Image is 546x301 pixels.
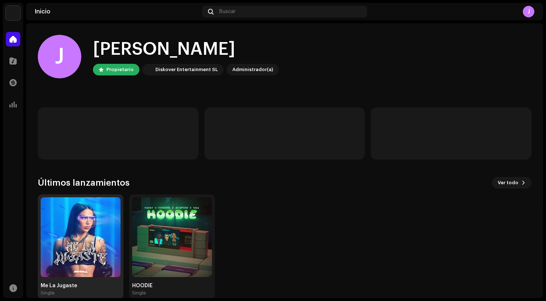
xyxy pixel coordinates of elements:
div: Single [132,290,146,296]
div: Propietario [106,65,134,74]
div: Inicio [35,9,199,15]
img: 2241fb3f-7fe0-4a86-8910-ad388025e1ee [41,197,121,277]
div: HOODIE [132,283,212,289]
span: Ver todo [498,176,518,190]
div: Single [41,290,54,296]
button: Ver todo [492,177,531,189]
div: J [523,6,534,17]
div: Administrador(a) [232,65,273,74]
img: 82ebaa67-053f-4c8a-bfef-421462bafa6a [132,197,212,277]
img: 297a105e-aa6c-4183-9ff4-27133c00f2e2 [144,65,152,74]
div: [PERSON_NAME] [93,38,279,61]
div: J [38,35,81,78]
div: Me La Jugaste [41,283,121,289]
div: Diskover Entertainment SL [155,65,218,74]
img: 297a105e-aa6c-4183-9ff4-27133c00f2e2 [6,6,20,20]
h3: Últimos lanzamientos [38,177,130,189]
span: Buscar [219,9,236,15]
